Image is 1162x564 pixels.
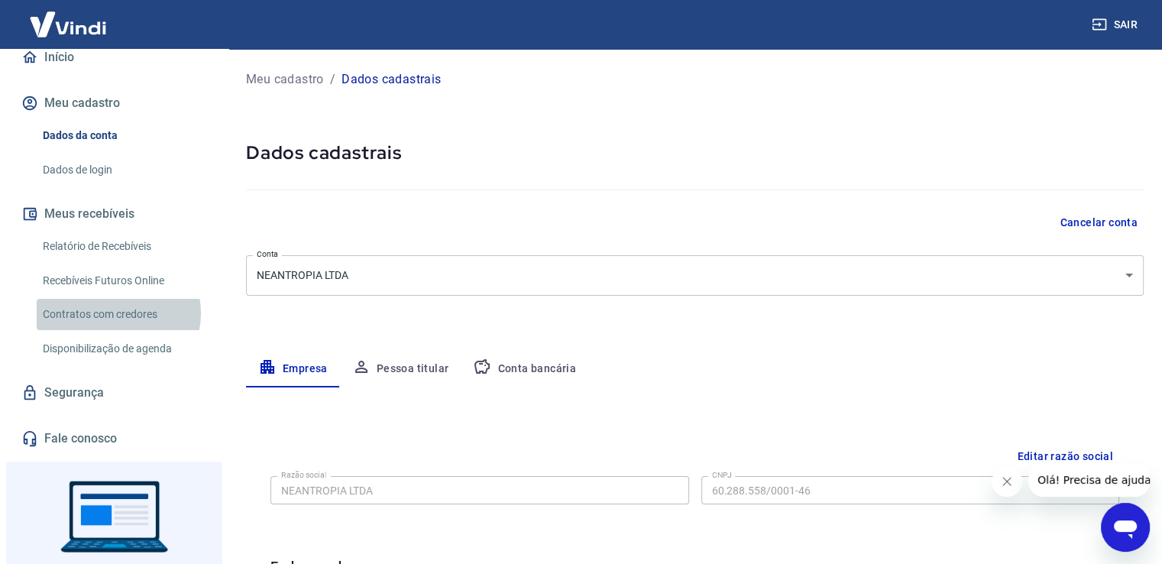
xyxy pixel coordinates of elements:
a: Segurança [18,376,210,410]
a: Contratos com credores [37,299,210,330]
iframe: Fechar mensagem [992,466,1022,497]
h5: Dados cadastrais [246,141,1144,165]
a: Disponibilização de agenda [37,333,210,365]
a: Meu cadastro [246,70,324,89]
a: Relatório de Recebíveis [37,231,210,262]
button: Sair [1089,11,1144,39]
img: Vindi [18,1,118,47]
iframe: Mensagem da empresa [1028,463,1150,497]
p: / [330,70,335,89]
label: CNPJ [712,469,732,481]
a: Início [18,41,210,74]
div: NEANTROPIA LTDA [246,255,1144,296]
a: Fale conosco [18,422,210,455]
button: Editar razão social [1011,442,1119,471]
button: Cancelar conta [1054,209,1144,237]
button: Conta bancária [461,351,588,387]
button: Meu cadastro [18,86,210,120]
span: Olá! Precisa de ajuda? [9,11,128,23]
a: Recebíveis Futuros Online [37,265,210,297]
p: Dados cadastrais [341,70,441,89]
button: Meus recebíveis [18,197,210,231]
iframe: Botão para abrir a janela de mensagens [1101,503,1150,552]
a: Dados da conta [37,120,210,151]
a: Dados de login [37,154,210,186]
button: Pessoa titular [340,351,461,387]
label: Razão social [281,469,326,481]
button: Empresa [246,351,340,387]
label: Conta [257,248,278,260]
